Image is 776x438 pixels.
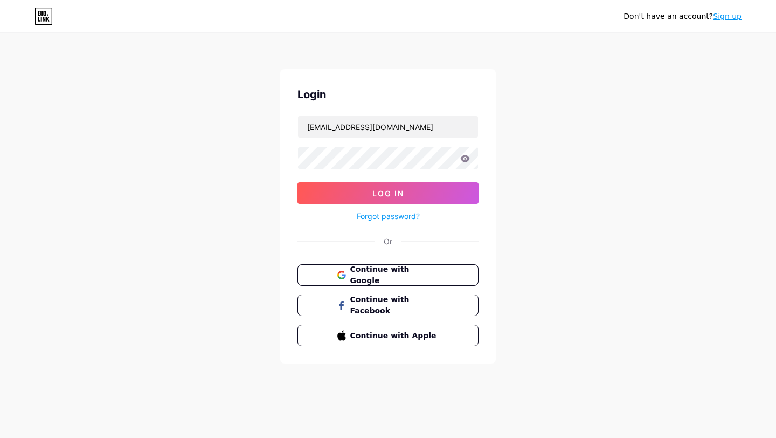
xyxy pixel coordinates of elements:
[297,86,479,102] div: Login
[297,295,479,316] button: Continue with Facebook
[384,236,392,247] div: Or
[350,330,439,341] span: Continue with Apple
[357,210,420,222] a: Forgot password?
[298,116,478,138] input: Username
[713,12,742,20] a: Sign up
[350,294,439,317] span: Continue with Facebook
[297,264,479,286] button: Continue with Google
[350,264,439,286] span: Continue with Google
[297,325,479,346] button: Continue with Apple
[297,182,479,204] button: Log In
[372,189,404,198] span: Log In
[623,11,742,22] div: Don't have an account?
